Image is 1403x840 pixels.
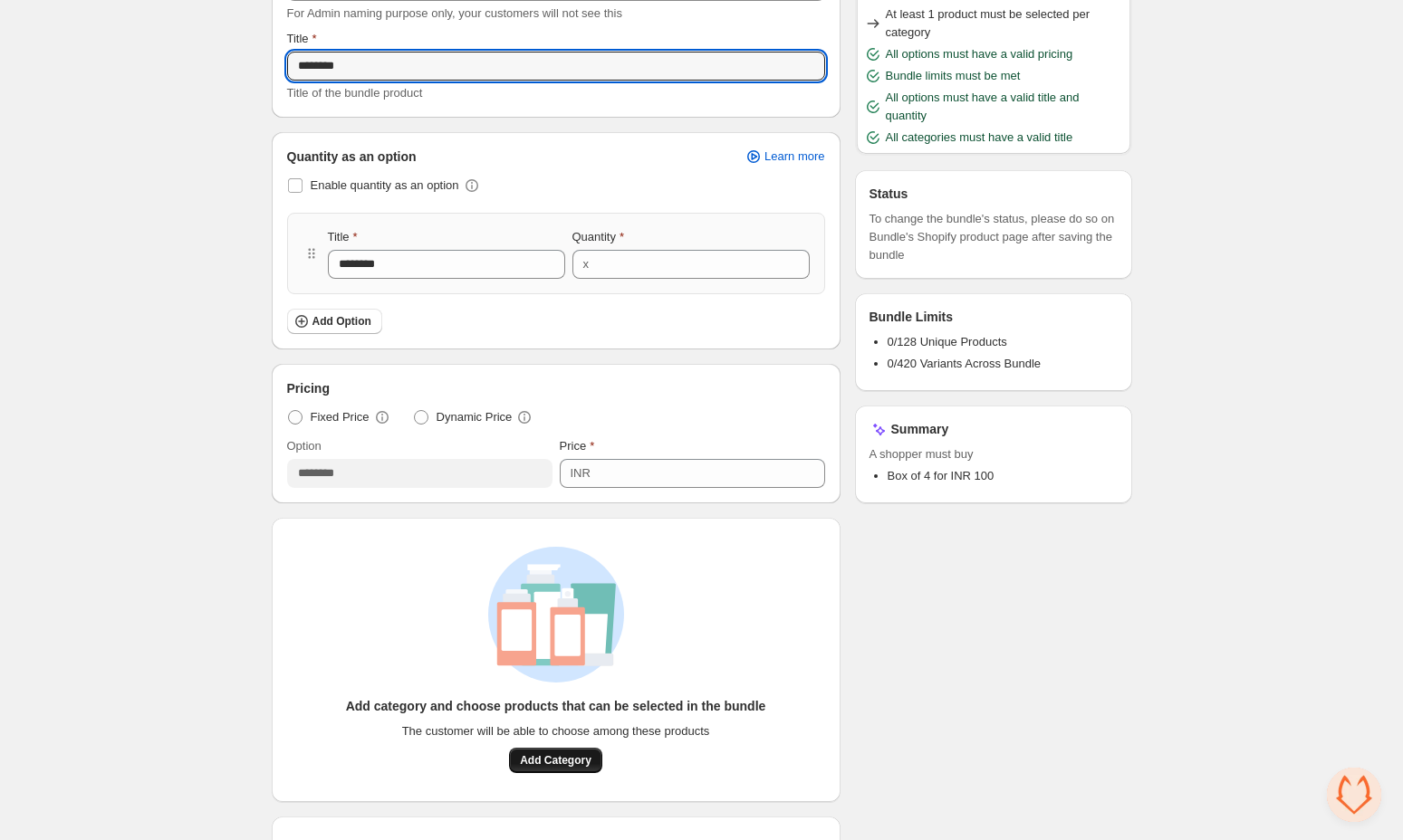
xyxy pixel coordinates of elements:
[311,408,370,426] span: Fixed Price
[287,6,622,20] span: For Admin naming purpose only, your customers will not see this
[870,308,954,326] h3: Bundle Limits
[287,379,330,397] span: Pricing
[734,144,835,169] a: Learn more
[886,5,1123,42] span: At least 1 product must be selected per category
[886,45,1073,63] span: All options must have a valid pricing
[287,30,317,48] label: Title
[583,255,590,273] div: x
[1327,768,1381,822] div: Open chat
[870,445,1118,463] span: A shopper must buy
[509,748,602,773] button: Add Category
[886,129,1073,147] span: All categories must have a valid title
[886,67,1021,85] span: Bundle limits must be met
[891,420,949,438] h3: Summary
[287,309,382,334] button: Add Option
[571,464,591,482] div: INR
[287,148,417,166] span: Quantity as an option
[870,185,908,203] h3: Status
[328,228,358,246] label: Title
[764,149,824,164] span: Learn more
[888,467,1118,485] li: Box of 4 for INR 100
[886,89,1123,125] span: All options must have a valid title and quantity
[311,178,459,192] span: Enable quantity as an option
[437,408,513,426] span: Dynamic Price
[287,86,423,100] span: Title of the bundle product
[560,437,595,455] label: Price
[312,314,371,329] span: Add Option
[888,357,1042,370] span: 0/420 Variants Across Bundle
[346,697,766,715] h3: Add category and choose products that can be selected in the bundle
[402,722,710,740] span: The customer will be able to choose among these products
[572,228,624,246] label: Quantity
[888,335,1007,348] span: 0/128 Unique Products
[287,437,322,455] label: Option
[520,753,591,768] span: Add Category
[870,210,1118,264] span: To change the bundle's status, please do so on Bundle's Shopify product page after saving the bundle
